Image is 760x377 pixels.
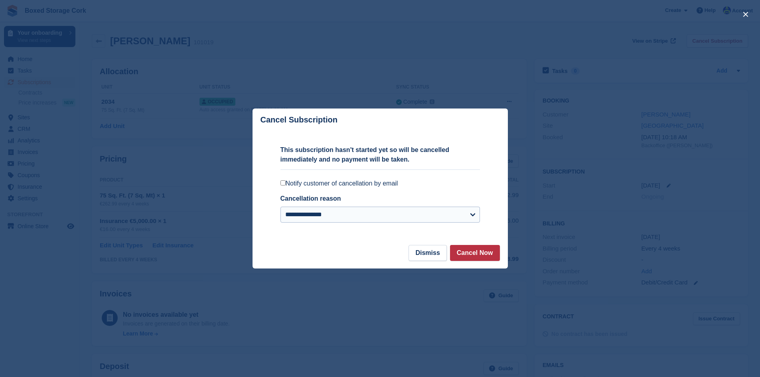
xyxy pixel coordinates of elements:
[280,180,480,188] label: Notify customer of cancellation by email
[280,180,286,186] input: Notify customer of cancellation by email
[261,115,338,124] p: Cancel Subscription
[450,245,500,261] button: Cancel Now
[739,8,752,21] button: close
[280,145,480,164] p: This subscription hasn't started yet so will be cancelled immediately and no payment will be taken.
[280,195,341,202] label: Cancellation reason
[409,245,446,261] button: Dismiss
